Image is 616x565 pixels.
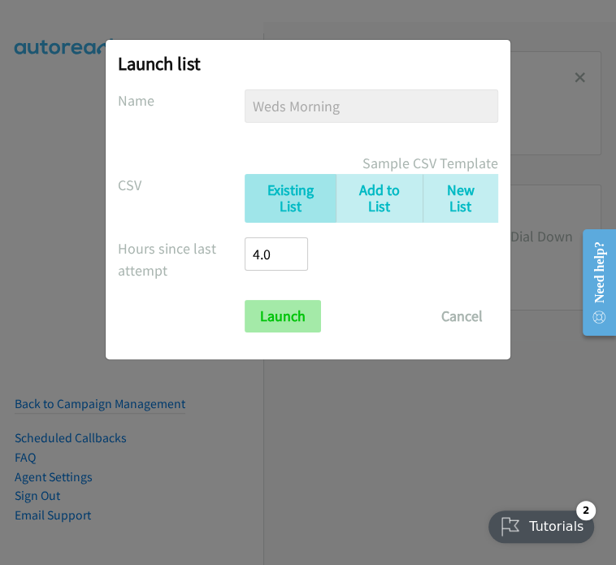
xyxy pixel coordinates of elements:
a: Add to List [336,174,423,224]
iframe: Checklist [479,494,604,553]
a: New List [423,174,498,224]
h2: Launch list [118,52,498,75]
label: CSV [118,174,245,196]
input: Launch [245,300,321,332]
a: Sample CSV Template [362,152,498,174]
iframe: Resource Center [570,218,616,347]
a: Existing List [245,174,336,224]
button: Cancel [426,300,498,332]
label: Hours since last attempt [118,237,245,281]
label: Name [118,89,245,111]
